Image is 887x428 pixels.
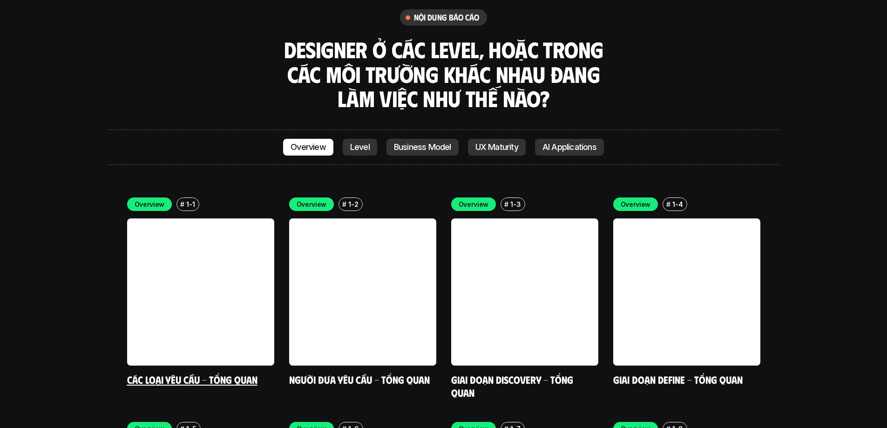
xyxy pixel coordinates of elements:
a: Các loại yêu cầu - Tổng quan [127,373,257,386]
p: 1-1 [186,199,195,209]
p: Overview [297,199,327,209]
p: 1-4 [672,199,683,209]
h6: nội dung báo cáo [414,12,480,23]
h6: # [666,201,670,208]
a: AI Applications [535,139,604,156]
a: Người đưa yêu cầu - Tổng quan [289,373,430,386]
p: Overview [291,143,326,152]
p: 1-3 [510,199,521,209]
a: Overview [283,139,333,156]
h3: Designer ở các level, hoặc trong các môi trường khác nhau đang làm việc như thế nào? [281,37,607,111]
p: Overview [135,199,165,209]
h6: # [504,201,508,208]
a: Giai đoạn Discovery - Tổng quan [451,373,576,399]
p: Overview [459,199,489,209]
p: 1-2 [348,199,358,209]
a: UX Maturity [468,139,526,156]
p: Business Model [394,143,451,152]
p: UX Maturity [475,143,518,152]
p: AI Applications [542,143,596,152]
a: Giai đoạn Define - Tổng quan [613,373,743,386]
h6: # [180,201,184,208]
p: Overview [621,199,651,209]
p: Level [350,143,370,152]
a: Level [343,139,377,156]
h6: # [342,201,346,208]
a: Business Model [386,139,459,156]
